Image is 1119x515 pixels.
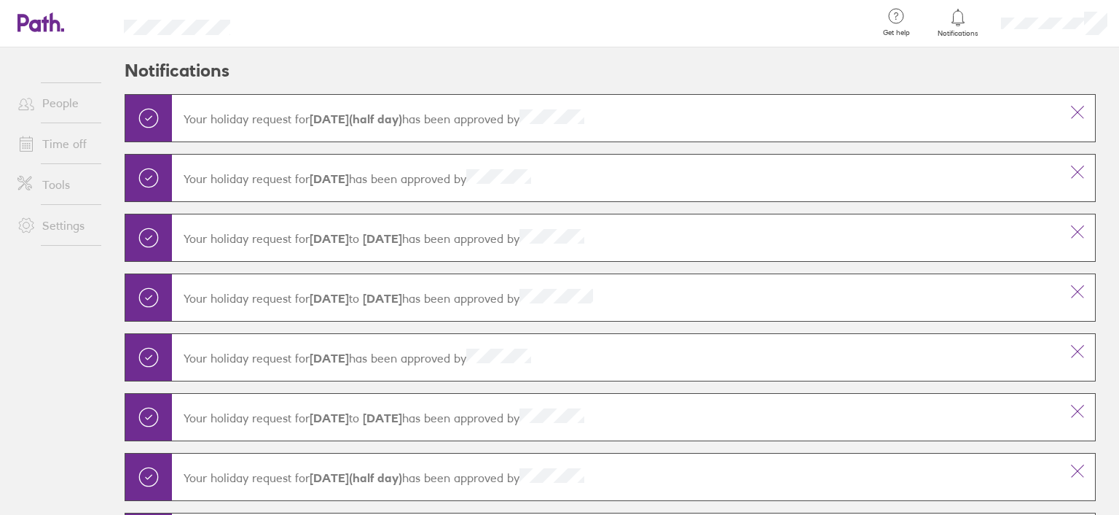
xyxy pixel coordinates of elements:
strong: [DATE] [310,411,349,426]
strong: [DATE] [310,232,349,247]
strong: [DATE] [310,292,349,306]
a: Tools [6,170,123,199]
h2: Notifications [125,47,229,94]
p: Your holiday request for has been approved by [184,289,1048,306]
p: Your holiday request for has been approved by [184,468,1048,485]
strong: [DATE] [310,352,349,366]
strong: [DATE] [359,411,402,426]
strong: [DATE] [359,232,402,247]
a: People [6,88,123,117]
p: Your holiday request for has been approved by [184,229,1048,246]
p: Your holiday request for has been approved by [184,169,1048,186]
strong: [DATE] [310,172,349,187]
p: Your holiday request for has been approved by [184,349,1048,365]
a: Time off [6,129,123,158]
span: to [310,232,402,247]
a: Settings [6,211,123,240]
span: to [310,292,402,306]
span: Get help [873,28,920,37]
p: Your holiday request for has been approved by [184,109,1048,126]
span: Notifications [935,29,982,38]
strong: [DATE] (half day) [310,112,402,127]
strong: [DATE] (half day) [310,471,402,486]
strong: [DATE] [359,292,402,306]
a: Notifications [935,7,982,38]
p: Your holiday request for has been approved by [184,408,1048,425]
span: to [310,411,402,426]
